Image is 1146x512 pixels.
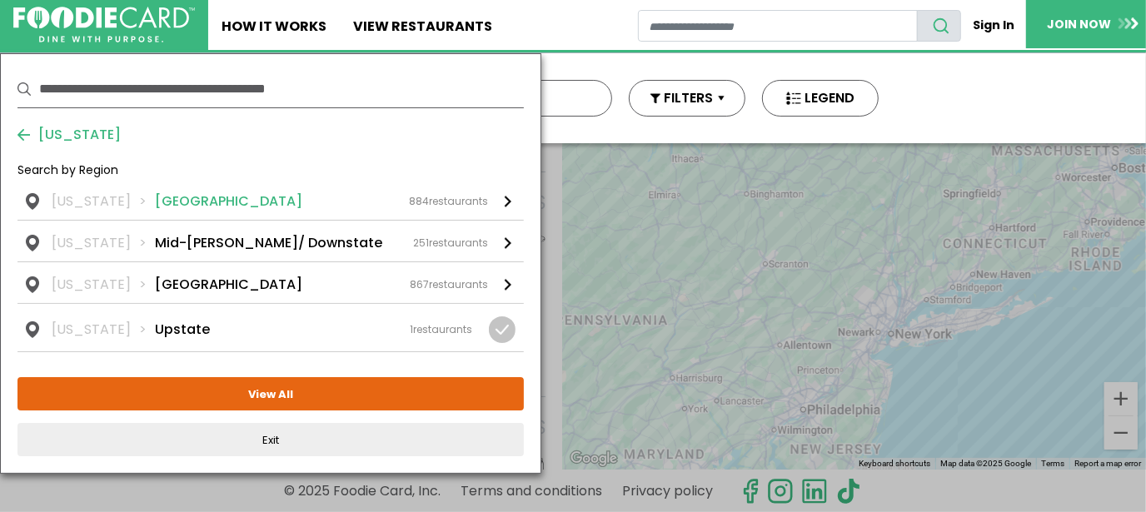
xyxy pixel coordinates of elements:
[638,10,918,42] input: restaurant search
[629,80,745,117] button: FILTERS
[52,320,155,340] li: [US_STATE]
[961,10,1026,41] a: Sign In
[155,275,302,295] li: [GEOGRAPHIC_DATA]
[52,233,155,253] li: [US_STATE]
[17,377,524,410] button: View All
[410,322,413,336] span: 1
[155,233,382,253] li: Mid-[PERSON_NAME]/ Downstate
[17,221,524,261] a: [US_STATE] Mid-[PERSON_NAME]/ Downstate 251restaurants
[917,10,961,42] button: search
[155,320,210,340] li: Upstate
[17,125,121,145] button: [US_STATE]
[17,262,524,303] a: [US_STATE] [GEOGRAPHIC_DATA] 867restaurants
[413,236,488,251] div: restaurants
[409,194,488,209] div: restaurants
[410,277,488,292] div: restaurants
[155,191,302,211] li: [GEOGRAPHIC_DATA]
[762,80,879,117] button: LEGEND
[410,277,429,291] span: 867
[17,191,524,220] a: [US_STATE] [GEOGRAPHIC_DATA] 884restaurants
[409,194,429,208] span: 884
[17,162,524,191] div: Search by Region
[52,275,155,295] li: [US_STATE]
[17,304,524,351] a: [US_STATE] Upstate 1restaurants
[13,7,195,43] img: FoodieCard; Eat, Drink, Save, Donate
[30,125,121,145] span: [US_STATE]
[413,236,429,250] span: 251
[17,423,524,456] button: Exit
[52,191,155,211] li: [US_STATE]
[410,322,472,337] div: restaurants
